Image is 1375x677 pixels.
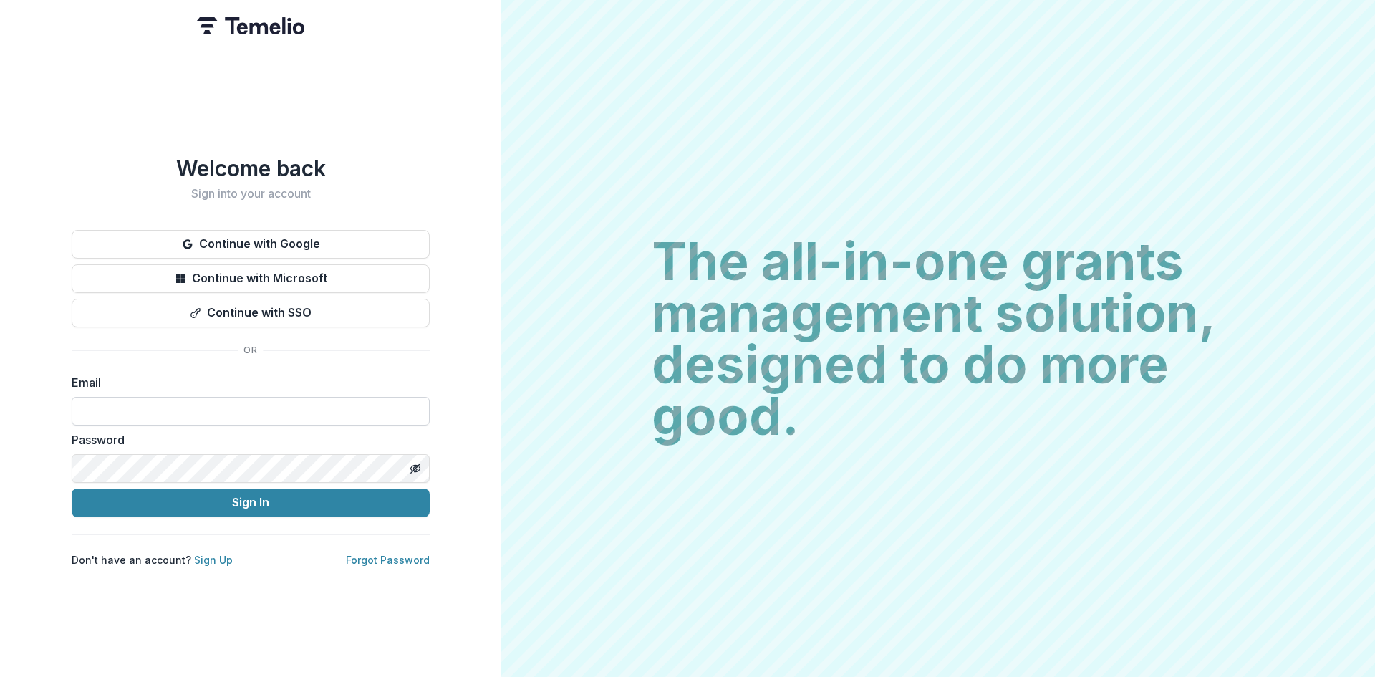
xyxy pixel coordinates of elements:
p: Don't have an account? [72,552,233,567]
img: Temelio [197,17,304,34]
label: Password [72,431,421,448]
button: Sign In [72,489,430,517]
button: Continue with Microsoft [72,264,430,293]
h1: Welcome back [72,155,430,181]
button: Continue with SSO [72,299,430,327]
button: Continue with Google [72,230,430,259]
a: Sign Up [194,554,233,566]
a: Forgot Password [346,554,430,566]
label: Email [72,374,421,391]
h2: Sign into your account [72,187,430,201]
button: Toggle password visibility [404,457,427,480]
